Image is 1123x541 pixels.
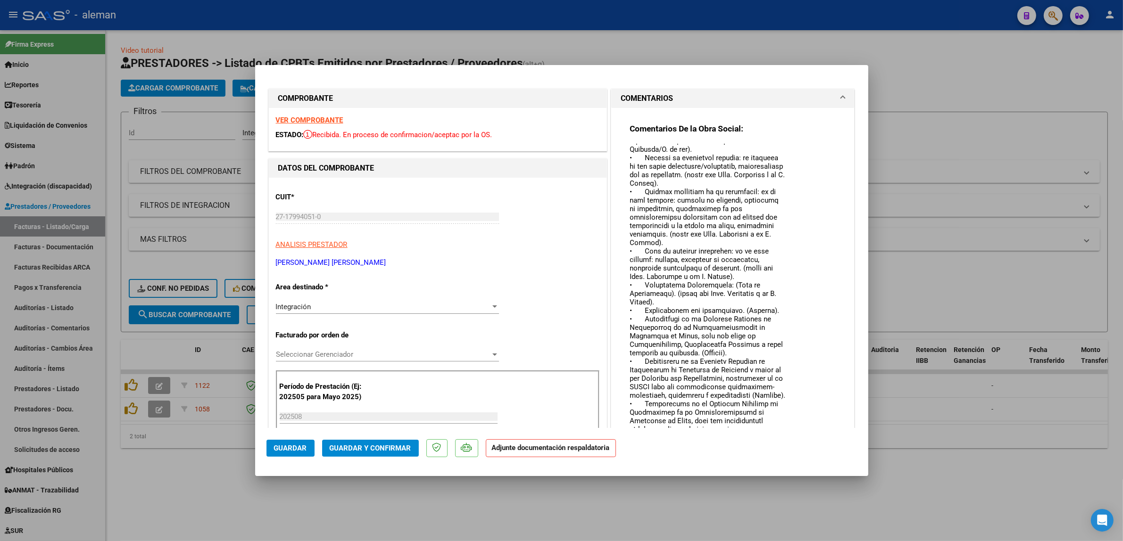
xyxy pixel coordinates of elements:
[280,381,374,402] p: Período de Prestación (Ej: 202505 para Mayo 2025)
[276,303,311,311] span: Integración
[630,124,743,133] strong: Comentarios De la Obra Social:
[1091,509,1114,532] div: Open Intercom Messenger
[276,116,343,124] a: VER COMPROBANTE
[322,440,419,457] button: Guardar y Confirmar
[276,330,373,341] p: Facturado por orden de
[276,350,491,359] span: Seleccionar Gerenciador
[304,131,492,139] span: Recibida. En proceso de confirmacion/aceptac por la OS.
[492,443,610,452] strong: Adjunte documentación respaldatoria
[278,94,333,103] strong: COMPROBANTE
[611,89,855,108] mat-expansion-panel-header: COMENTARIOS
[278,164,374,172] strong: DATOS DEL COMPROBANTE
[276,282,373,293] p: Area destinado *
[276,257,599,268] p: [PERSON_NAME] [PERSON_NAME]
[330,444,411,452] span: Guardar y Confirmar
[276,240,348,249] span: ANALISIS PRESTADOR
[276,192,373,203] p: CUIT
[621,93,673,104] h1: COMENTARIOS
[276,131,304,139] span: ESTADO:
[266,440,315,457] button: Guardar
[274,444,307,452] span: Guardar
